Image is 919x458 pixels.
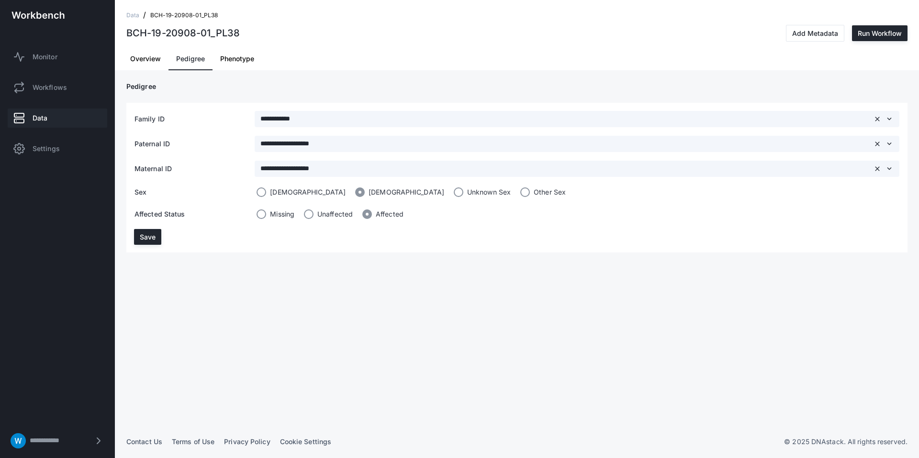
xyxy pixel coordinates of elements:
button: Add Metadata [786,25,844,42]
a: Privacy Policy [224,437,270,446]
span: Data [33,113,47,123]
span: Settings [33,144,60,153]
a: Contact Us [126,437,162,446]
img: workbench-logo-white.svg [11,11,65,19]
label: Unaffected [315,209,353,219]
div: Run Workflow [858,29,902,37]
span: Data [126,11,139,20]
td: Paternal ID [134,139,254,149]
a: Data [8,109,107,128]
label: Missing [268,209,294,219]
a: Settings [8,139,107,158]
span: close [874,165,881,173]
a: Cookie Settings [280,437,332,446]
td: Sex [134,187,254,197]
span: close [874,115,881,123]
label: [DEMOGRAPHIC_DATA] [268,187,346,197]
span: expand_more [885,140,894,148]
p: © 2025 DNAstack. All rights reserved. [784,437,908,447]
span: / [143,11,146,20]
a: Workflows [8,78,107,97]
td: Affected Status [134,209,254,219]
div: Save [140,233,156,241]
button: Run Workflow [852,25,908,41]
span: expand_more [885,115,894,123]
label: Affected [374,209,403,219]
label: [DEMOGRAPHIC_DATA] [367,187,444,197]
label: Other Sex [532,187,566,197]
span: Overview [130,55,161,62]
button: Clear selection [873,114,882,124]
span: close [874,140,881,148]
label: Unknown Sex [465,187,511,197]
div: BCH-19-20908-01_PL38 [126,29,240,38]
span: Monitor [33,52,57,62]
a: Terms of Use [172,437,214,446]
td: Maternal ID [134,164,254,174]
span: BCH-19-20908-01_PL38 [150,11,218,20]
a: Monitor [8,47,107,66]
div: Add Metadata [792,29,838,37]
h3: Pedigree [126,82,908,91]
button: Save [134,229,161,245]
td: Family ID [134,114,254,124]
span: Phenotype [220,55,254,62]
button: Clear selection [873,164,882,174]
span: Pedigree [176,55,205,62]
span: expand_more [885,164,894,173]
button: Clear selection [873,139,882,149]
span: Workflows [33,83,67,92]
